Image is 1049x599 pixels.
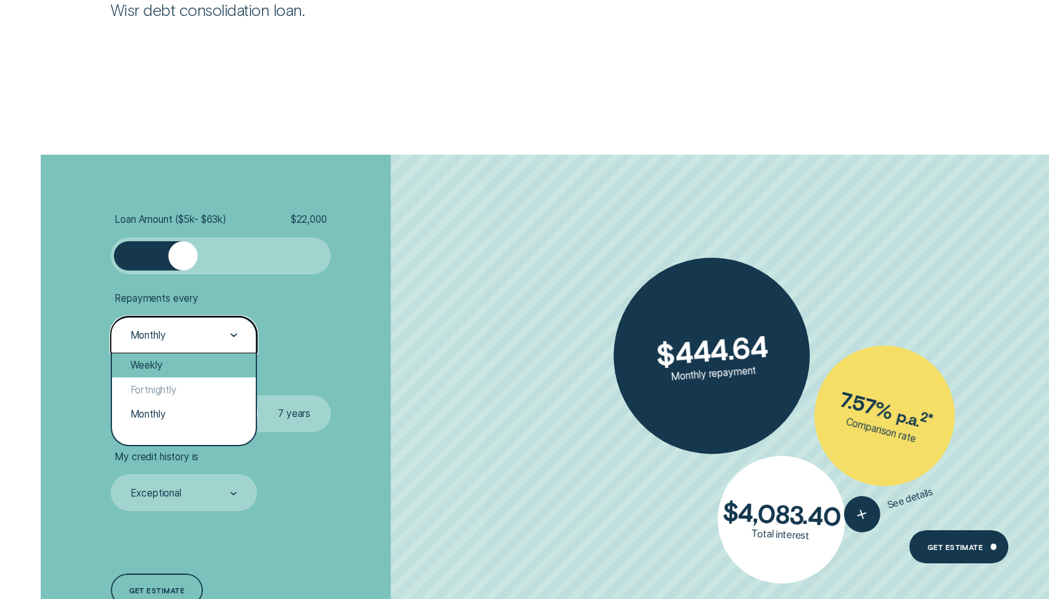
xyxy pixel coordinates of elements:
div: Weekly [112,353,256,378]
span: Loan Amount ( $5k - $63k ) [115,213,226,225]
div: Monthly [130,329,166,341]
button: See details [839,474,938,537]
span: My credit history is [115,451,198,463]
div: Monthly [112,402,256,427]
span: $ 22,000 [291,213,327,225]
span: Repayments every [115,292,198,304]
label: 7 years [258,395,331,432]
span: See details [886,486,934,512]
div: Fortnightly [112,377,256,402]
a: Get Estimate [909,530,1009,563]
div: Exceptional [130,488,181,500]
